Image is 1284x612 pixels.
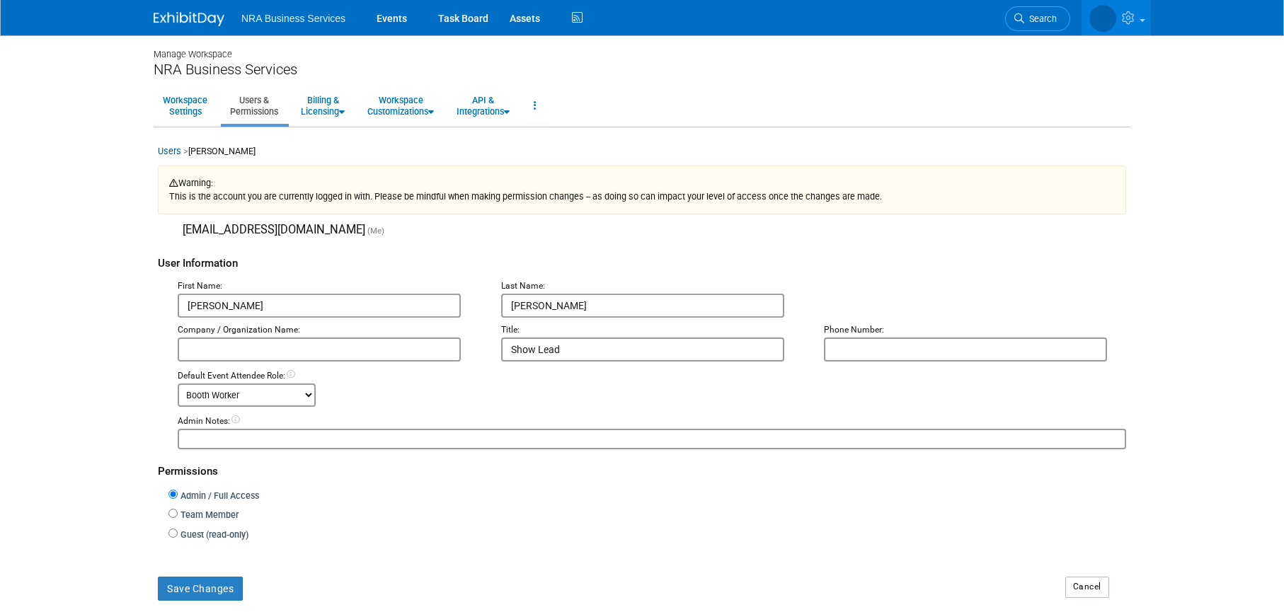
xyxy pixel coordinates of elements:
[158,145,1126,166] div: [PERSON_NAME]
[241,13,345,24] span: NRA Business Services
[178,415,1126,428] div: Admin Notes:
[178,509,239,522] label: Team Member
[447,88,519,123] a: API &Integrations
[824,324,1126,337] div: Phone Number:
[183,224,365,237] span: [EMAIL_ADDRESS][DOMAIN_NAME]
[367,226,384,236] span: (Me)
[154,35,1130,61] div: Manage Workspace
[1089,5,1116,32] img: Sergio Mercado
[158,166,1126,215] div: Warning: This is the account you are currently logged in with. Please be mindful when making perm...
[154,61,1130,79] div: NRA Business Services
[178,529,248,542] label: Guest (read-only)
[154,12,224,26] img: ExhibitDay
[183,146,188,156] span: >
[358,88,443,123] a: WorkspaceCustomizations
[158,577,243,601] button: Save Changes
[158,449,1126,487] div: Permissions
[292,88,354,123] a: Billing &Licensing
[1005,6,1070,31] a: Search
[158,146,181,156] a: Users
[154,88,217,123] a: WorkspaceSettings
[1065,577,1109,598] a: Cancel
[221,88,287,123] a: Users &Permissions
[1024,13,1057,24] span: Search
[178,490,259,503] label: Admin / Full Access
[158,241,1126,279] div: User Information
[178,370,1126,383] div: Default Event Attendee Role:
[501,280,803,293] div: Last Name:
[501,324,803,337] div: Title:
[158,221,178,241] img: Sergio Mercado
[178,280,480,293] div: First Name:
[178,324,480,337] div: Company / Organization Name:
